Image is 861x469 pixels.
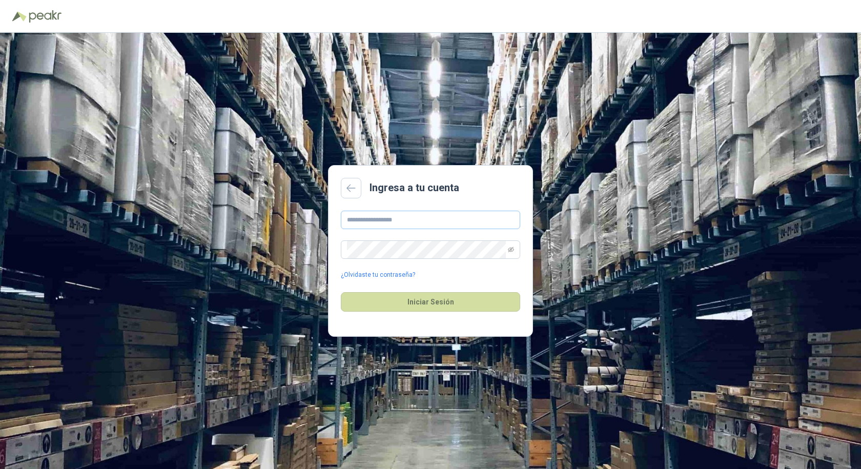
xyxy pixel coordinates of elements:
[29,10,61,23] img: Peakr
[508,247,514,253] span: eye-invisible
[12,11,27,22] img: Logo
[341,292,520,312] button: Iniciar Sesión
[341,270,415,280] a: ¿Olvidaste tu contraseña?
[370,180,459,196] h2: Ingresa a tu cuenta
